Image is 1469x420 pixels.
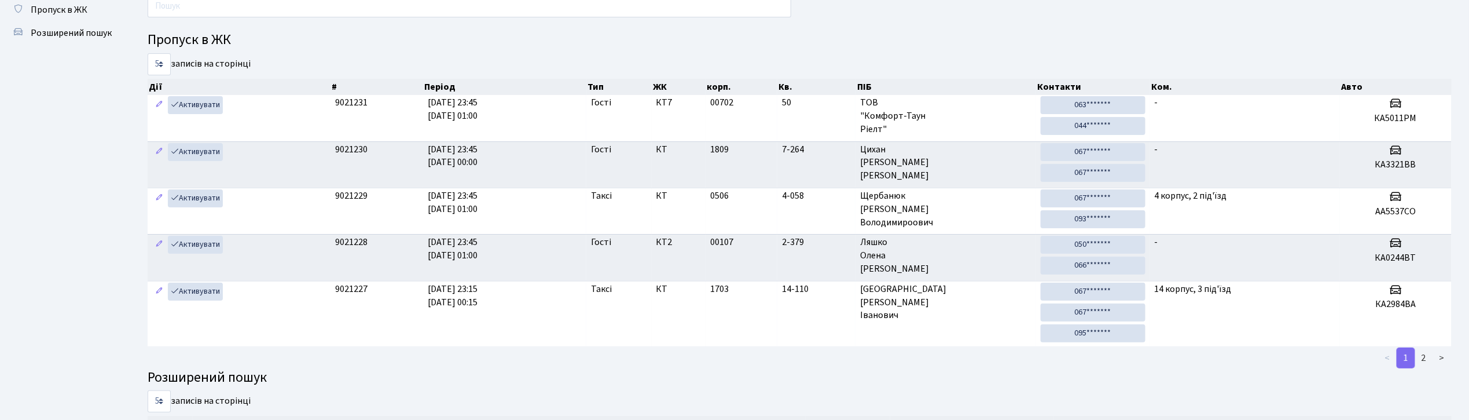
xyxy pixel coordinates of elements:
[335,283,368,295] span: 9021227
[152,283,166,301] a: Редагувати
[1155,283,1232,295] span: 14 корпус, 3 під'їзд
[152,96,166,114] a: Редагувати
[168,143,223,161] a: Активувати
[6,21,122,45] a: Розширений пошук
[1345,299,1447,310] h5: КА2984ВА
[148,79,330,95] th: Дії
[656,96,701,109] span: КТ7
[335,189,368,202] span: 9021229
[656,143,701,156] span: КТ
[423,79,586,95] th: Період
[710,143,729,156] span: 1809
[152,236,166,254] a: Редагувати
[1155,96,1158,109] span: -
[31,27,112,39] span: Розширений пошук
[591,189,612,203] span: Таксі
[168,283,223,301] a: Активувати
[168,96,223,114] a: Активувати
[335,96,368,109] span: 9021231
[330,79,423,95] th: #
[860,96,1031,136] span: ТОВ "Комфорт-Таун Ріелт"
[148,32,1452,49] h4: Пропуск в ЖК
[782,189,851,203] span: 4-058
[1397,348,1415,368] a: 1
[860,143,1031,183] span: Цихан [PERSON_NAME] [PERSON_NAME]
[587,79,652,95] th: Тип
[335,143,368,156] span: 9021230
[652,79,706,95] th: ЖК
[1345,253,1447,264] h5: КА0244ВТ
[591,143,611,156] span: Гості
[860,236,1031,276] span: Ляшко Олена [PERSON_NAME]
[782,283,851,296] span: 14-110
[1433,348,1452,368] a: >
[656,189,701,203] span: КТ
[591,283,612,296] span: Таксі
[782,96,851,109] span: 50
[856,79,1036,95] th: ПІБ
[148,53,171,75] select: записів на сторінці
[1036,79,1150,95] th: Контакти
[591,236,611,249] span: Гості
[1155,189,1227,202] span: 4 корпус, 2 під'їзд
[777,79,855,95] th: Кв.
[782,236,851,249] span: 2-379
[1345,159,1447,170] h5: КА3321ВВ
[710,236,733,249] span: 00107
[148,390,251,412] label: записів на сторінці
[148,53,251,75] label: записів на сторінці
[428,283,478,309] span: [DATE] 23:15 [DATE] 00:15
[860,283,1031,323] span: [GEOGRAPHIC_DATA] [PERSON_NAME] Іванович
[710,283,729,295] span: 1703
[782,143,851,156] span: 7-264
[1155,143,1158,156] span: -
[428,143,478,169] span: [DATE] 23:45 [DATE] 00:00
[428,189,478,216] span: [DATE] 23:45 [DATE] 01:00
[656,283,701,296] span: КТ
[152,143,166,161] a: Редагувати
[710,96,733,109] span: 00702
[591,96,611,109] span: Гості
[656,236,701,249] span: КТ2
[706,79,777,95] th: корп.
[152,189,166,207] a: Редагувати
[1415,348,1433,368] a: 2
[168,236,223,254] a: Активувати
[1345,113,1447,124] h5: КА5011РМ
[1345,206,1447,217] h5: AA5537CO
[335,236,368,249] span: 9021228
[148,390,171,412] select: записів на сторінці
[1150,79,1340,95] th: Ком.
[1155,236,1158,249] span: -
[428,236,478,262] span: [DATE] 23:45 [DATE] 01:00
[1341,79,1452,95] th: Авто
[31,3,87,16] span: Пропуск в ЖК
[168,189,223,207] a: Активувати
[710,189,729,202] span: 0506
[428,96,478,122] span: [DATE] 23:45 [DATE] 01:00
[860,189,1031,229] span: Щербанюк [PERSON_NAME] Володимироович
[148,370,1452,386] h4: Розширений пошук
